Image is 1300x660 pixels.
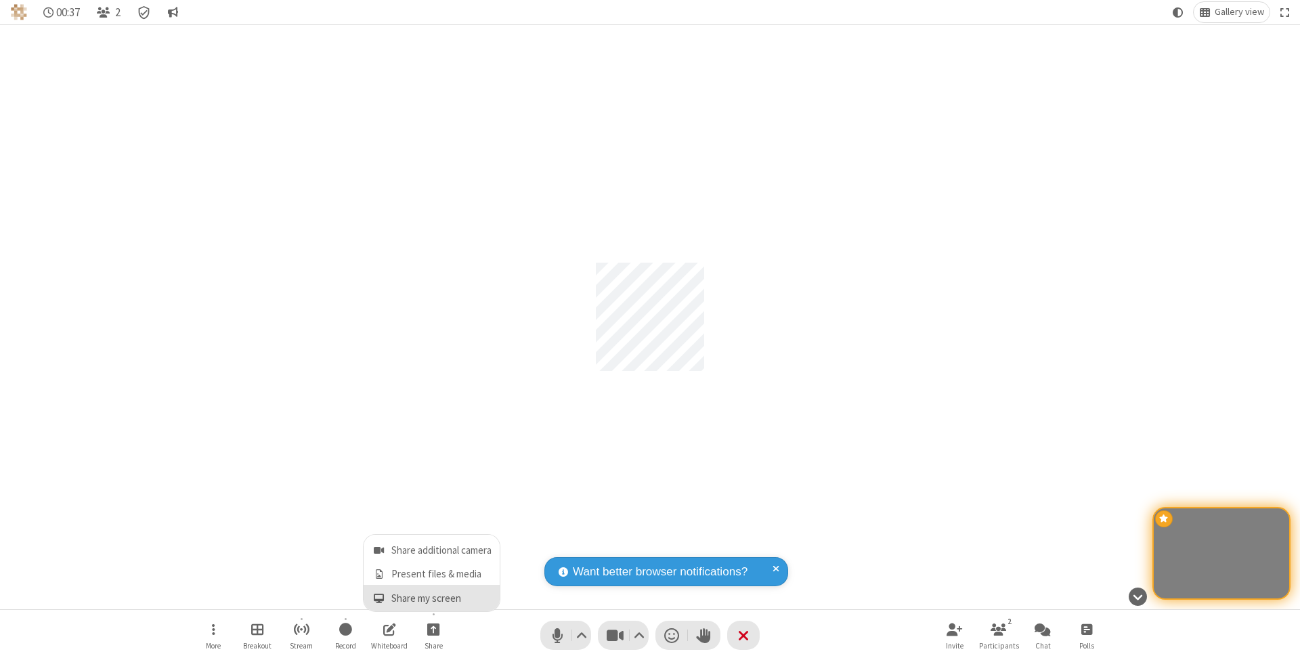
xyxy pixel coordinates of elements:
[391,569,492,580] span: Present files & media
[630,621,649,650] button: Video setting
[1167,2,1189,22] button: Using system theme
[1275,2,1295,22] button: Fullscreen
[91,2,126,22] button: Open participant list
[598,621,649,650] button: Stop video (⌘+Shift+V)
[11,4,27,20] img: QA Selenium DO NOT DELETE OR CHANGE
[364,535,500,561] button: Share additional camera
[391,545,492,556] span: Share additional camera
[391,593,492,604] span: Share my screen
[1035,642,1051,650] span: Chat
[978,616,1019,655] button: Open participant list
[369,616,410,655] button: Open shared whiteboard
[425,642,443,650] span: Share
[1004,615,1016,628] div: 2
[1215,7,1264,18] span: Gallery view
[688,621,720,650] button: Raise hand
[655,621,688,650] button: Send a reaction
[1123,580,1152,613] button: Hide
[540,621,591,650] button: Mute (⌘+Shift+A)
[1194,2,1270,22] button: Change layout
[413,616,454,655] button: Open menu
[1022,616,1063,655] button: Open chat
[193,616,234,655] button: Open menu
[206,642,221,650] span: More
[364,561,500,585] button: Present files & media
[946,642,963,650] span: Invite
[281,616,322,655] button: Start streaming
[1066,616,1107,655] button: Open poll
[290,642,313,650] span: Stream
[115,6,121,19] span: 2
[727,621,760,650] button: End or leave meeting
[131,2,157,22] div: Meeting details Encryption enabled
[364,585,500,611] button: Share my screen
[1079,642,1094,650] span: Polls
[243,642,272,650] span: Breakout
[371,642,408,650] span: Whiteboard
[325,616,366,655] button: Start recording
[934,616,975,655] button: Invite participants (⌘+Shift+I)
[573,563,747,581] span: Want better browser notifications?
[335,642,356,650] span: Record
[237,616,278,655] button: Manage Breakout Rooms
[573,621,591,650] button: Audio settings
[38,2,86,22] div: Timer
[162,2,183,22] button: Conversation
[979,642,1019,650] span: Participants
[56,6,80,19] span: 00:37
